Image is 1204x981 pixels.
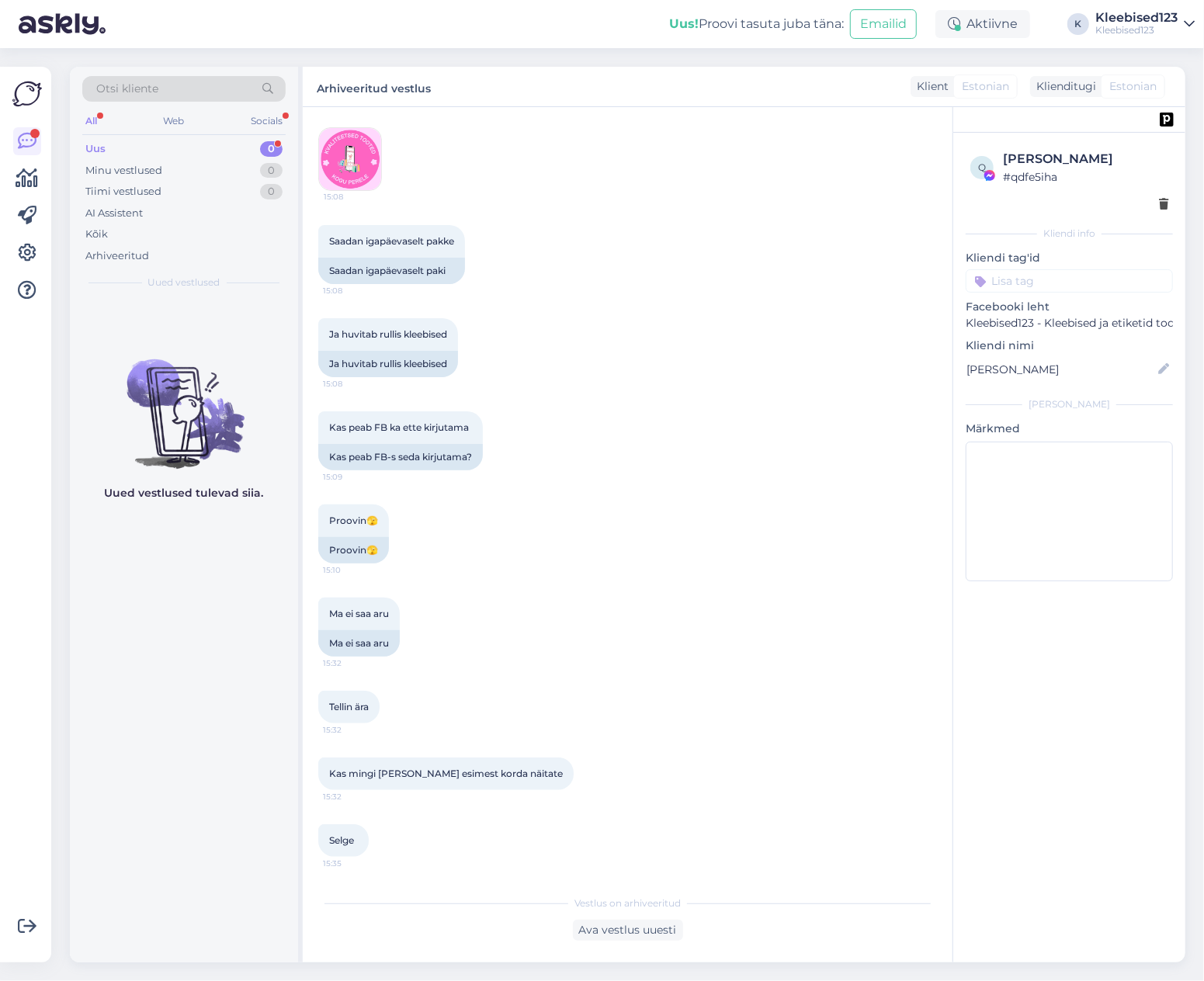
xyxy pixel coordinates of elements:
[318,630,400,657] div: Ma ei saa aru
[317,76,431,97] label: Arhiveeritud vestlus
[148,276,220,289] span: Uued vestlused
[1095,12,1195,36] a: Kleebised123Kleebised123
[161,111,188,131] div: Web
[323,285,381,296] span: 15:08
[573,920,683,941] div: Ava vestlus uuesti
[911,78,949,95] div: Klient
[329,834,354,846] span: Selge
[318,258,465,284] div: Saadan igapäevaselt paki
[85,141,106,157] div: Uus
[329,608,389,619] span: Ma ei saa aru
[85,248,149,264] div: Arhiveeritud
[260,141,283,157] div: 0
[70,331,298,471] img: No chats
[966,227,1173,241] div: Kliendi info
[329,701,369,712] span: Tellin ära
[1095,12,1178,24] div: Kleebised123
[966,250,1173,266] p: Kliendi tag'id
[669,15,844,33] div: Proovi tasuta juba täna:
[323,791,381,802] span: 15:32
[318,537,389,563] div: Proovin🫣
[966,299,1173,315] p: Facebooki leht
[574,896,681,910] span: Vestlus on arhiveeritud
[96,81,158,97] span: Otsi kliente
[329,421,469,433] span: Kas peab FB ka ette kirjutama
[935,10,1030,38] div: Aktiivne
[323,724,381,736] span: 15:32
[319,128,381,190] img: Attachment
[82,111,100,131] div: All
[1160,113,1174,127] img: pd
[323,858,381,869] span: 15:35
[323,471,381,483] span: 15:09
[966,361,1155,378] input: Lisa nimi
[966,315,1173,331] p: Kleebised123 - Kleebised ja etiketid toodetele ning kleebised autodele.
[329,515,378,526] span: Proovin🫣
[323,657,381,669] span: 15:32
[1067,13,1089,35] div: K
[329,328,447,340] span: Ja huvitab rullis kleebised
[966,421,1173,437] p: Märkmed
[318,351,458,377] div: Ja huvitab rullis kleebised
[324,191,382,203] span: 15:08
[323,564,381,576] span: 15:10
[105,485,264,501] p: Uued vestlused tulevad siia.
[1003,168,1168,185] div: # qdfe5iha
[669,16,699,31] b: Uus!
[1095,24,1178,36] div: Kleebised123
[85,206,143,221] div: AI Assistent
[978,161,986,173] span: q
[260,184,283,199] div: 0
[962,78,1009,95] span: Estonian
[85,227,108,242] div: Kõik
[1030,78,1096,95] div: Klienditugi
[12,79,42,109] img: Askly Logo
[1003,150,1168,168] div: [PERSON_NAME]
[323,378,381,390] span: 15:08
[329,768,563,779] span: Kas mingi [PERSON_NAME] esimest korda näitate
[318,444,483,470] div: Kas peab FB-s seda kirjutama?
[966,269,1173,293] input: Lisa tag
[966,338,1173,354] p: Kliendi nimi
[248,111,286,131] div: Socials
[260,163,283,179] div: 0
[966,397,1173,411] div: [PERSON_NAME]
[1109,78,1157,95] span: Estonian
[329,235,454,247] span: Saadan igapäevaselt pakke
[85,184,161,199] div: Tiimi vestlused
[85,163,162,179] div: Minu vestlused
[850,9,917,39] button: Emailid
